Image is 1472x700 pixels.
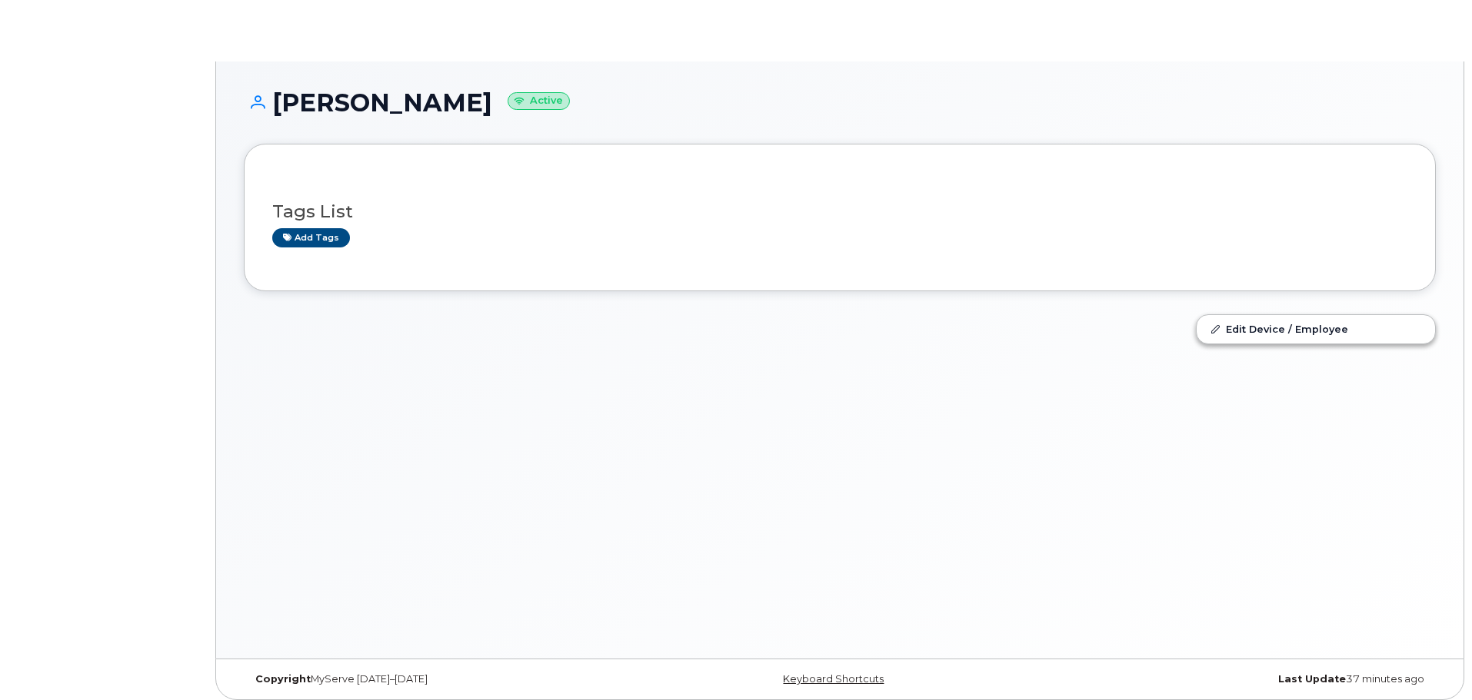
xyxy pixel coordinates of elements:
strong: Copyright [255,673,311,685]
strong: Last Update [1278,673,1346,685]
a: Keyboard Shortcuts [783,673,884,685]
a: Add tags [272,228,350,247]
a: Edit Device / Employee [1197,315,1435,343]
div: 37 minutes ago [1038,673,1436,685]
div: MyServe [DATE]–[DATE] [244,673,641,685]
small: Active [508,92,570,110]
h1: [PERSON_NAME] [244,89,1436,116]
h3: Tags List [272,202,1407,221]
